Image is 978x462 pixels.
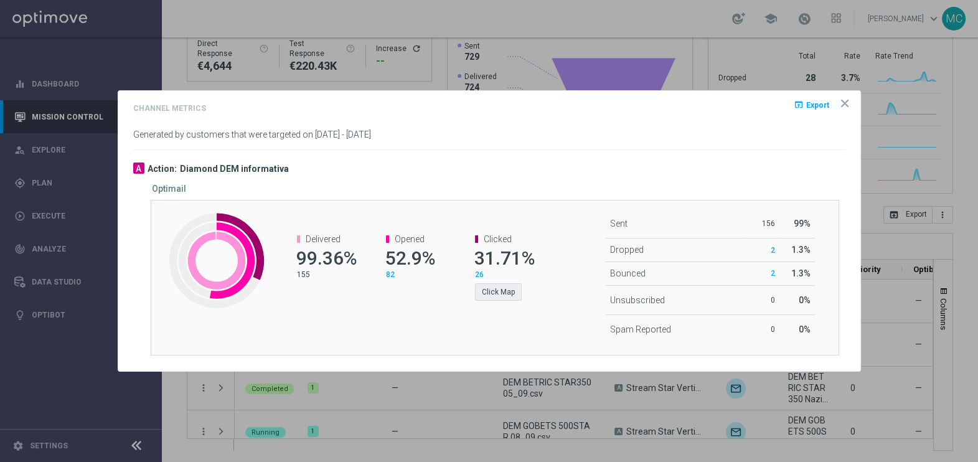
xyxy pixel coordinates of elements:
[798,295,810,305] span: 0%
[806,101,829,110] span: Export
[315,130,371,139] span: [DATE] - [DATE]
[610,245,644,255] span: Dropped
[475,270,484,279] span: 26
[133,104,206,113] h4: Channel Metrics
[794,100,804,110] i: open_in_browser
[750,295,775,305] p: 0
[133,163,144,174] div: A
[148,163,177,174] h3: Action:
[610,219,628,229] span: Sent
[385,247,435,269] span: 52.9%
[610,268,646,278] span: Bounced
[474,247,535,269] span: 31.71%
[791,245,810,255] span: 1.3%
[475,283,522,301] button: Click Map
[798,324,810,334] span: 0%
[839,97,851,110] opti-icon: icon
[792,97,830,112] button: open_in_browser Export
[297,270,355,280] p: 155
[484,234,512,244] span: Clicked
[386,270,395,279] span: 82
[306,234,341,244] span: Delivered
[296,247,357,269] span: 99.36%
[180,163,289,174] h3: Diamond DEM informativa
[152,184,186,194] h5: Optimail
[771,246,775,255] span: 2
[750,324,775,334] p: 0
[791,268,810,278] span: 1.3%
[750,219,775,229] p: 156
[395,234,425,244] span: Opened
[610,324,671,334] span: Spam Reported
[793,219,810,229] span: 99%
[133,130,313,139] span: Generated by customers that were targeted on
[610,295,665,305] span: Unsubscribed
[771,269,775,278] span: 2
